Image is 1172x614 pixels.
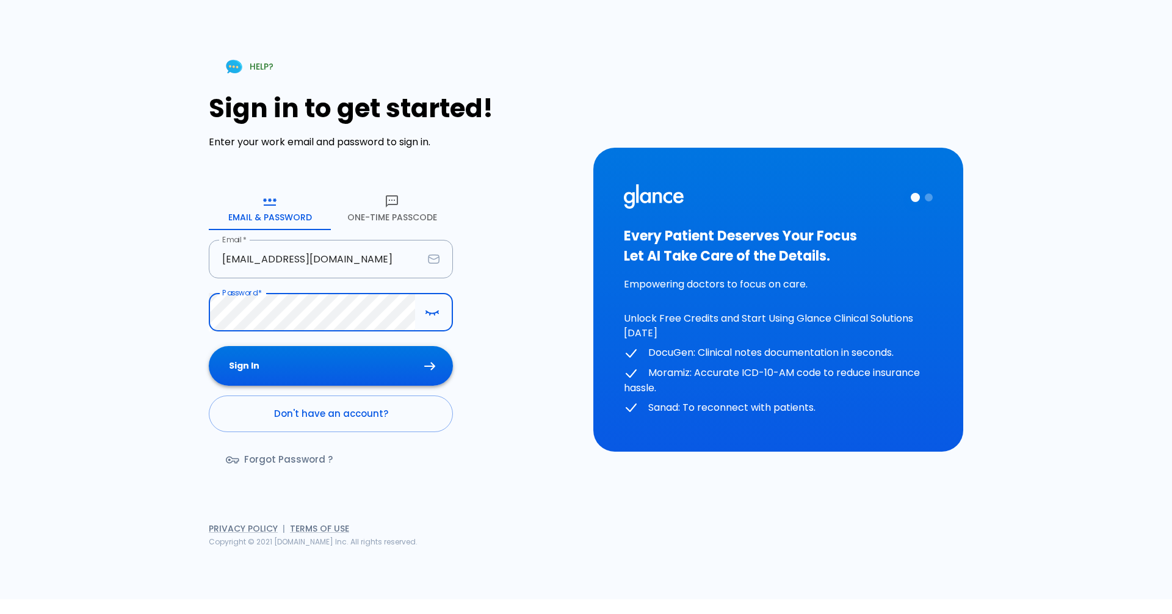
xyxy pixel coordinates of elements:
[624,345,933,361] p: DocuGen: Clinical notes documentation in seconds.
[209,93,579,123] h1: Sign in to get started!
[209,346,453,386] button: Sign In
[209,536,418,547] span: Copyright © 2021 [DOMAIN_NAME] Inc. All rights reserved.
[209,135,579,150] p: Enter your work email and password to sign in.
[331,186,453,230] button: One-Time Passcode
[624,311,933,341] p: Unlock Free Credits and Start Using Glance Clinical Solutions [DATE]
[209,51,288,82] a: HELP?
[283,522,285,535] span: |
[209,442,352,477] a: Forgot Password ?
[209,395,453,432] a: Don't have an account?
[624,277,933,292] p: Empowering doctors to focus on care.
[223,56,245,78] img: Chat Support
[624,400,933,416] p: Sanad: To reconnect with patients.
[209,522,278,535] a: Privacy Policy
[209,186,331,230] button: Email & Password
[624,366,933,395] p: Moramiz: Accurate ICD-10-AM code to reduce insurance hassle.
[624,226,933,266] h3: Every Patient Deserves Your Focus Let AI Take Care of the Details.
[290,522,349,535] a: Terms of Use
[209,240,423,278] input: dr.ahmed@clinic.com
